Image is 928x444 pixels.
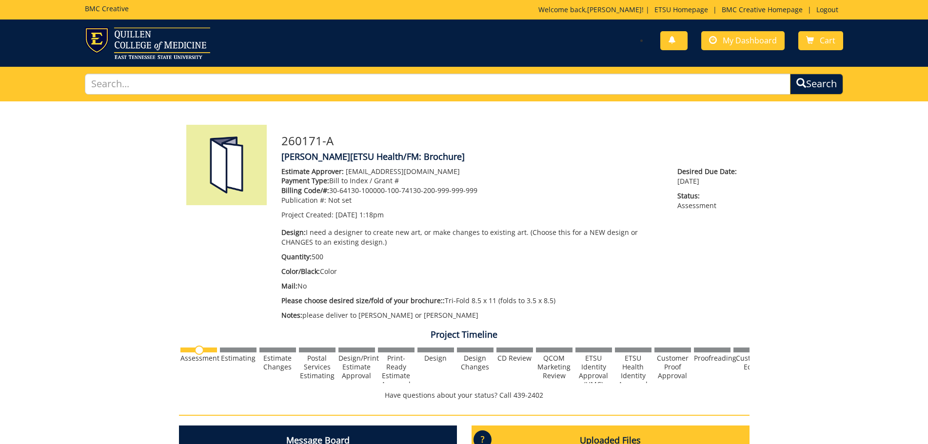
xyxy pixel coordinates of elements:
input: Search... [85,74,791,95]
img: no [195,346,204,355]
span: Project Created: [281,210,334,219]
span: My Dashboard [723,35,777,46]
h5: BMC Creative [85,5,129,12]
div: Design/Print Estimate Approval [338,354,375,380]
img: ETSU logo [85,27,210,59]
div: Customer Proof Approval [654,354,691,380]
span: Quantity: [281,252,312,261]
p: Welcome back, ! | | | [538,5,843,15]
h4: [PERSON_NAME] [281,152,742,162]
a: Logout [811,5,843,14]
p: Bill to Index / Grant # [281,176,663,186]
p: please deliver to [PERSON_NAME] or [PERSON_NAME] [281,310,663,320]
span: Notes: [281,310,302,320]
div: Customer Edits [733,354,770,371]
span: Color/Black: [281,267,320,276]
span: [ETSU Health/FM: Brochure] [350,151,465,162]
p: 500 [281,252,663,262]
span: Cart [820,35,835,46]
div: QCOM Marketing Review [536,354,573,380]
p: Have questions about your status? Call 439-2402 [179,390,750,400]
div: Proofreading [694,354,731,363]
div: CD Review [496,354,533,363]
p: No [281,281,663,291]
span: Estimate Approver: [281,167,344,176]
h4: Project Timeline [179,330,750,340]
div: Design [417,354,454,363]
img: Product featured image [186,125,267,205]
p: Tri-Fold 8.5 x 11 (folds to 3.5 x 8.5) [281,296,663,306]
p: 30-64130-100000-100-74130-200-999-999-999 [281,186,663,195]
div: Print-Ready Estimate Approval [378,354,415,389]
p: [EMAIL_ADDRESS][DOMAIN_NAME] [281,167,663,176]
p: Assessment [677,191,742,211]
span: Design: [281,228,306,237]
div: Design Changes [457,354,494,371]
span: Billing Code/#: [281,186,329,195]
span: Mail: [281,281,297,290]
span: Not set [328,195,352,205]
p: I need a designer to create new art, or make changes to existing art. (Choose this for a NEW desi... [281,228,663,247]
span: Desired Due Date: [677,167,742,176]
span: [DATE] 1:18pm [336,210,384,219]
div: Estimating [220,354,257,363]
div: ETSU Health Identity Approval [615,354,652,389]
a: ETSU Homepage [650,5,713,14]
span: Status: [677,191,742,201]
button: Search [790,74,843,95]
h3: 260171-A [281,135,742,147]
a: My Dashboard [701,31,785,50]
a: [PERSON_NAME] [587,5,642,14]
span: Publication #: [281,195,326,205]
a: Cart [798,31,843,50]
p: Color [281,267,663,276]
div: Estimate Changes [259,354,296,371]
span: Payment Type: [281,176,329,185]
div: Assessment [180,354,217,363]
div: ETSU Identity Approval (UMC) [575,354,612,389]
a: BMC Creative Homepage [717,5,808,14]
div: Postal Services Estimating [299,354,336,380]
span: Please choose desired size/fold of your brochure:: [281,296,445,305]
p: [DATE] [677,167,742,186]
